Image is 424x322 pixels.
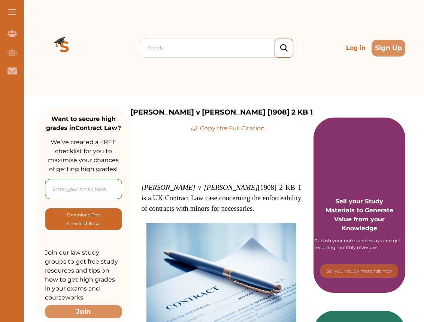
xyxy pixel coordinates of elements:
[46,115,121,131] strong: Want to secure high grades in Contract Law ?
[142,183,258,191] em: [PERSON_NAME] v [PERSON_NAME]
[343,40,369,55] p: Log in
[372,40,405,57] button: Sign Up
[191,124,265,133] p: Copy the Full Citation
[130,107,313,118] p: [PERSON_NAME] v [PERSON_NAME] [1908] 2 KB 1
[45,208,122,230] button: [object Object]
[280,44,288,52] img: search_icon
[326,268,393,274] p: Sell your study materials now
[142,183,302,212] span: [1908] 2 KB 1 is a UK Contract Law case concerning the enforceability of contracts with minors fo...
[45,248,122,302] p: Join our law study groups to get free study resources and tips on how to get high grades in your ...
[45,179,122,199] input: Enter your email here
[48,139,119,173] span: We’ve created a FREE checklist for you to maximise your chances of getting high grades!
[45,305,122,318] button: Join
[320,264,398,278] button: [object Object]
[321,176,398,233] p: Sell your Study Materials to Generate Value from your Knowledge
[314,237,404,251] div: Publish your notes and essays and get recurring monthly revenues
[60,210,107,228] p: Download The Checklist Now
[37,21,91,75] img: Logo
